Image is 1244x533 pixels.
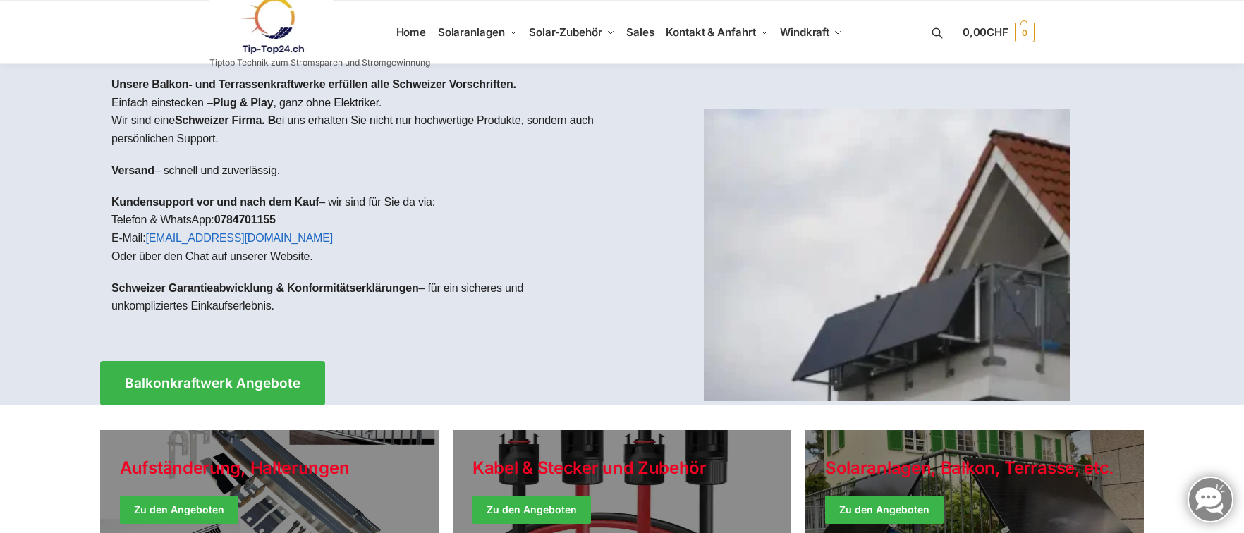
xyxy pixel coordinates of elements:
p: – wir sind für Sie da via: Telefon & WhatsApp: E-Mail: Oder über den Chat auf unserer Website. [111,193,611,265]
p: – für ein sicheres und unkompliziertes Einkaufserlebnis. [111,279,611,315]
a: Windkraft [774,1,848,64]
a: Kontakt & Anfahrt [660,1,774,64]
span: 0,00 [963,25,1008,39]
strong: Schweizer Firma. B [175,114,276,126]
span: Sales [626,25,654,39]
span: Windkraft [780,25,829,39]
a: Solar-Zubehör [523,1,621,64]
a: Sales [621,1,660,64]
strong: Unsere Balkon- und Terrassenkraftwerke erfüllen alle Schweizer Vorschriften. [111,78,516,90]
strong: 0784701155 [214,214,276,226]
span: Balkonkraftwerk Angebote [125,376,300,390]
a: Balkonkraftwerk Angebote [100,361,325,405]
p: Wir sind eine ei uns erhalten Sie nicht nur hochwertige Produkte, sondern auch persönlichen Support. [111,111,611,147]
span: Solar-Zubehör [529,25,602,39]
a: [EMAIL_ADDRESS][DOMAIN_NAME] [145,232,333,244]
a: Solaranlagen [432,1,523,64]
span: CHF [987,25,1008,39]
strong: Kundensupport vor und nach dem Kauf [111,196,319,208]
p: Tiptop Technik zum Stromsparen und Stromgewinnung [209,59,430,67]
a: 0,00CHF 0 [963,11,1035,54]
strong: Plug & Play [213,97,274,109]
strong: Versand [111,164,154,176]
strong: Schweizer Garantieabwicklung & Konformitätserklärungen [111,282,419,294]
span: Kontakt & Anfahrt [666,25,755,39]
span: 0 [1015,23,1035,42]
div: Einfach einstecken – , ganz ohne Elektriker. [100,64,622,340]
img: Home 1 [704,109,1070,401]
span: Solaranlagen [438,25,505,39]
p: – schnell und zuverlässig. [111,161,611,180]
